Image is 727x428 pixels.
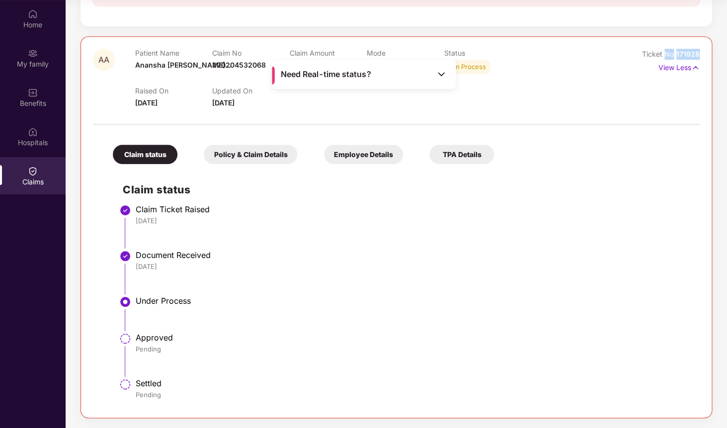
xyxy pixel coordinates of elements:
div: Document Received [136,250,690,260]
p: Mode [367,49,444,57]
p: Status [444,49,521,57]
div: Claim Ticket Raised [136,204,690,214]
span: AA [98,56,109,64]
img: Toggle Icon [436,69,446,79]
img: svg+xml;base64,PHN2ZyBpZD0iU3RlcC1QZW5kaW5nLTMyeDMyIiB4bWxucz0iaHR0cDovL3d3dy53My5vcmcvMjAwMC9zdm... [119,378,131,390]
div: [DATE] [136,216,690,225]
p: Claim No [212,49,289,57]
img: svg+xml;base64,PHN2ZyBpZD0iQ2xhaW0iIHhtbG5zPSJodHRwOi8vd3d3LnczLm9yZy8yMDAwL3N2ZyIgd2lkdGg9IjIwIi... [28,166,38,176]
p: Raised On [135,86,212,95]
div: Policy & Claim Details [204,145,297,164]
img: svg+xml;base64,PHN2ZyBpZD0iQmVuZWZpdHMiIHhtbG5zPSJodHRwOi8vd3d3LnczLm9yZy8yMDAwL3N2ZyIgd2lkdGg9Ij... [28,87,38,97]
div: In Process [454,62,486,72]
img: svg+xml;base64,PHN2ZyBpZD0iSG9zcGl0YWxzIiB4bWxucz0iaHR0cDovL3d3dy53My5vcmcvMjAwMC9zdmciIHdpZHRoPS... [28,127,38,137]
span: Anansha [PERSON_NAME]... [135,61,231,69]
div: Employee Details [324,145,403,164]
div: TPA Details [429,145,494,164]
img: svg+xml;base64,PHN2ZyBpZD0iSG9tZSIgeG1sbnM9Imh0dHA6Ly93d3cudzMub3JnLzIwMDAvc3ZnIiB3aWR0aD0iMjAiIG... [28,9,38,19]
img: svg+xml;base64,PHN2ZyB3aWR0aD0iMjAiIGhlaWdodD0iMjAiIHZpZXdCb3g9IjAgMCAyMCAyMCIgZmlsbD0ibm9uZSIgeG... [28,48,38,58]
div: Claim status [113,145,177,164]
p: View Less [658,60,700,73]
p: Updated On [212,86,289,95]
div: Pending [136,344,690,353]
img: svg+xml;base64,PHN2ZyBpZD0iU3RlcC1QZW5kaW5nLTMyeDMyIiB4bWxucz0iaHR0cDovL3d3dy53My5vcmcvMjAwMC9zdm... [119,333,131,344]
img: svg+xml;base64,PHN2ZyBpZD0iU3RlcC1Eb25lLTMyeDMyIiB4bWxucz0iaHR0cDovL3d3dy53My5vcmcvMjAwMC9zdmciIH... [119,250,131,262]
span: 171928 [676,50,700,58]
img: svg+xml;base64,PHN2ZyB4bWxucz0iaHR0cDovL3d3dy53My5vcmcvMjAwMC9zdmciIHdpZHRoPSIxNyIgaGVpZ2h0PSIxNy... [691,62,700,73]
p: Claim Amount [290,49,367,57]
span: Ticket No [642,50,676,58]
span: 220204532068 [212,61,266,69]
div: Pending [136,390,690,399]
span: [DATE] [135,98,158,107]
div: Settled [136,378,690,388]
h2: Claim status [123,181,690,198]
img: svg+xml;base64,PHN2ZyBpZD0iU3RlcC1BY3RpdmUtMzJ4MzIiIHhtbG5zPSJodHRwOi8vd3d3LnczLm9yZy8yMDAwL3N2Zy... [119,296,131,308]
div: Approved [136,333,690,342]
span: [DATE] [212,98,235,107]
img: svg+xml;base64,PHN2ZyBpZD0iU3RlcC1Eb25lLTMyeDMyIiB4bWxucz0iaHR0cDovL3d3dy53My5vcmcvMjAwMC9zdmciIH... [119,204,131,216]
div: Under Process [136,296,690,306]
span: Need Real-time status? [281,69,371,80]
p: Patient Name [135,49,212,57]
div: [DATE] [136,262,690,271]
